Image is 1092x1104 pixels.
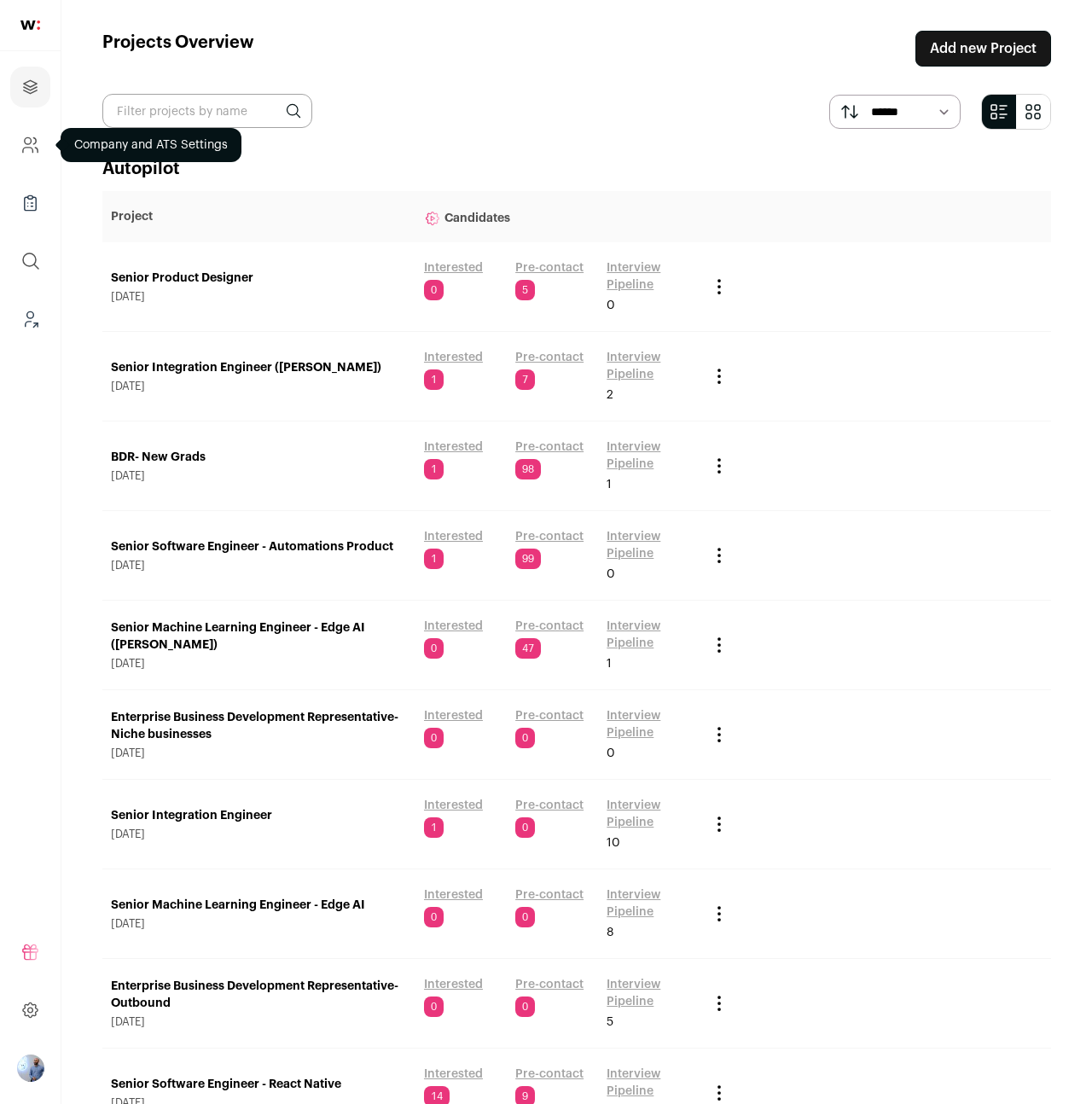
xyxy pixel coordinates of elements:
[607,745,615,762] span: 0
[424,638,444,659] span: 0
[10,299,50,340] a: Leads (Backoffice)
[515,976,584,993] a: Pre-contact
[424,997,444,1017] span: 0
[515,817,535,838] span: 0
[111,747,407,760] span: [DATE]
[515,728,535,748] span: 0
[424,259,483,276] a: Interested
[424,439,483,456] a: Interested
[607,1066,691,1100] a: Interview Pipeline
[607,528,691,562] a: Interview Pipeline
[424,1066,483,1083] a: Interested
[709,456,729,476] button: Project Actions
[607,439,691,473] a: Interview Pipeline
[111,538,407,555] a: Senior Software Engineer - Automations Product
[515,528,584,545] a: Pre-contact
[424,459,444,479] span: 1
[111,917,407,931] span: [DATE]
[10,67,50,107] a: Projects
[111,1015,407,1029] span: [DATE]
[61,128,241,162] div: Company and ATS Settings
[607,618,691,652] a: Interview Pipeline
[709,904,729,924] button: Project Actions
[424,618,483,635] a: Interested
[424,886,483,904] a: Interested
[424,349,483,366] a: Interested
[111,828,407,841] span: [DATE]
[111,380,407,393] span: [DATE]
[424,280,444,300] span: 0
[17,1055,44,1082] img: 97332-medium_jpg
[607,386,613,404] span: 2
[111,208,407,225] p: Project
[424,369,444,390] span: 1
[102,157,1051,181] h2: Autopilot
[709,1083,729,1103] button: Project Actions
[515,349,584,366] a: Pre-contact
[607,655,612,672] span: 1
[424,200,692,234] p: Candidates
[607,924,613,941] span: 8
[515,280,535,300] span: 5
[709,635,729,655] button: Project Actions
[111,897,407,914] a: Senior Machine Learning Engineer - Edge AI
[111,978,407,1012] a: Enterprise Business Development Representative- Outbound
[709,366,729,386] button: Project Actions
[111,449,407,466] a: BDR- New Grads
[424,528,483,545] a: Interested
[607,297,615,314] span: 0
[607,1014,613,1031] span: 5
[515,618,584,635] a: Pre-contact
[111,290,407,304] span: [DATE]
[424,907,444,927] span: 0
[424,797,483,814] a: Interested
[709,993,729,1014] button: Project Actions
[111,469,407,483] span: [DATE]
[515,459,541,479] span: 98
[111,1076,407,1093] a: Senior Software Engineer - React Native
[20,20,40,30] img: wellfound-shorthand-0d5821cbd27db2630d0214b213865d53afaa358527fdda9d0ea32b1df1b89c2c.svg
[10,125,50,166] a: Company and ATS Settings
[111,709,407,743] a: Enterprise Business Development Representative- Niche businesses
[709,724,729,745] button: Project Actions
[424,728,444,748] span: 0
[607,349,691,383] a: Interview Pipeline
[515,638,541,659] span: 47
[607,834,620,851] span: 10
[515,707,584,724] a: Pre-contact
[111,619,407,654] a: Senior Machine Learning Engineer - Edge AI ([PERSON_NAME])
[515,907,535,927] span: 0
[915,31,1051,67] a: Add new Project
[709,276,729,297] button: Project Actions
[607,976,691,1010] a: Interview Pipeline
[111,270,407,287] a: Senior Product Designer
[111,559,407,572] span: [DATE]
[607,707,691,741] a: Interview Pipeline
[424,976,483,993] a: Interested
[515,797,584,814] a: Pre-contact
[709,814,729,834] button: Project Actions
[709,545,729,566] button: Project Actions
[424,817,444,838] span: 1
[515,997,535,1017] span: 0
[607,797,691,831] a: Interview Pipeline
[111,359,407,376] a: Senior Integration Engineer ([PERSON_NAME])
[607,476,612,493] span: 1
[607,886,691,921] a: Interview Pipeline
[515,1066,584,1083] a: Pre-contact
[17,1055,44,1082] button: Open dropdown
[102,94,312,128] input: Filter projects by name
[515,259,584,276] a: Pre-contact
[10,183,50,224] a: Company Lists
[515,439,584,456] a: Pre-contact
[607,566,615,583] span: 0
[515,549,541,569] span: 99
[102,31,254,67] h1: Projects Overview
[607,259,691,293] a: Interview Pipeline
[424,549,444,569] span: 1
[111,657,407,671] span: [DATE]
[111,807,407,824] a: Senior Integration Engineer
[515,886,584,904] a: Pre-contact
[515,369,535,390] span: 7
[424,707,483,724] a: Interested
